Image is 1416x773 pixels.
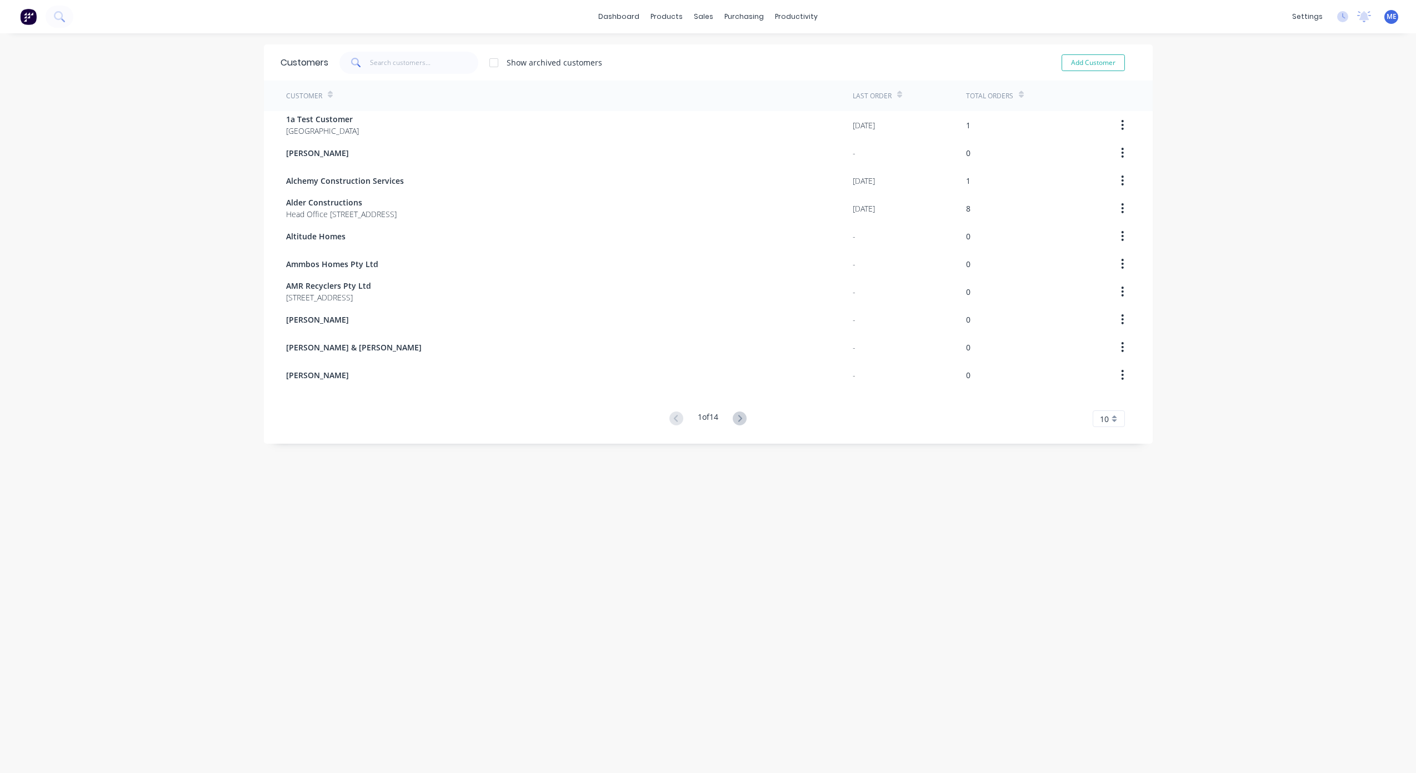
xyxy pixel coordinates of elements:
[966,314,970,325] div: 0
[286,292,371,303] span: [STREET_ADDRESS]
[853,119,875,131] div: [DATE]
[1062,54,1125,71] button: Add Customer
[645,8,688,25] div: products
[853,369,855,381] div: -
[966,147,970,159] div: 0
[698,411,718,427] div: 1 of 14
[966,175,970,187] div: 1
[286,280,371,292] span: AMR Recyclers Pty Ltd
[286,91,322,101] div: Customer
[286,125,359,137] span: [GEOGRAPHIC_DATA]
[853,230,855,242] div: -
[286,113,359,125] span: 1a Test Customer
[853,175,875,187] div: [DATE]
[1100,413,1109,425] span: 10
[769,8,823,25] div: productivity
[286,258,378,270] span: Ammbos Homes Pty Ltd
[688,8,719,25] div: sales
[966,258,970,270] div: 0
[286,230,346,242] span: Altitude Homes
[286,342,422,353] span: [PERSON_NAME] & [PERSON_NAME]
[853,258,855,270] div: -
[286,175,404,187] span: Alchemy Construction Services
[507,57,602,68] div: Show archived customers
[370,52,478,74] input: Search customers...
[1287,8,1328,25] div: settings
[286,208,397,220] span: Head Office [STREET_ADDRESS]
[281,56,328,69] div: Customers
[719,8,769,25] div: purchasing
[286,197,397,208] span: Alder Constructions
[853,91,892,101] div: Last Order
[593,8,645,25] a: dashboard
[966,369,970,381] div: 0
[966,230,970,242] div: 0
[1387,12,1397,22] span: ME
[853,314,855,325] div: -
[286,314,349,325] span: [PERSON_NAME]
[853,147,855,159] div: -
[286,369,349,381] span: [PERSON_NAME]
[286,147,349,159] span: [PERSON_NAME]
[20,8,37,25] img: Factory
[966,203,970,214] div: 8
[853,286,855,298] div: -
[966,119,970,131] div: 1
[966,286,970,298] div: 0
[853,342,855,353] div: -
[966,91,1013,101] div: Total Orders
[853,203,875,214] div: [DATE]
[966,342,970,353] div: 0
